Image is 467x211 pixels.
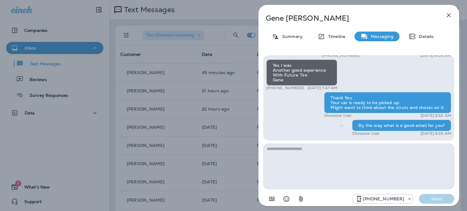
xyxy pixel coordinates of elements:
[420,53,451,58] p: [DATE] 6:04 AM
[266,86,304,90] p: [PHONE_NUMBER]
[368,34,393,39] p: Messaging
[353,195,413,202] div: +1 (928) 232-1970
[324,113,352,118] p: Showlow User
[324,92,451,113] div: Thank You. Your car is ready to be picked up. Might want to think about the struts and shocks on it.
[352,131,380,136] p: Showlow User
[352,120,451,131] div: By the way what is a good email for you?
[420,131,451,136] p: [DATE] 8:33 AM
[416,34,434,39] p: Details
[307,86,337,90] p: [DATE] 7:47 AM
[266,14,432,22] p: Gene [PERSON_NAME]
[340,122,343,128] span: Sent
[363,196,404,201] p: [PHONE_NUMBER]
[420,113,451,118] p: [DATE] 8:32 AM
[322,53,360,58] p: [PHONE_NUMBER]
[325,34,345,39] p: Timeline
[266,193,278,205] button: Add in a premade template
[279,34,303,39] p: Summary
[266,60,337,86] div: Yes I was Another good experience With Future Tire Gene
[280,193,292,205] button: Select an emoji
